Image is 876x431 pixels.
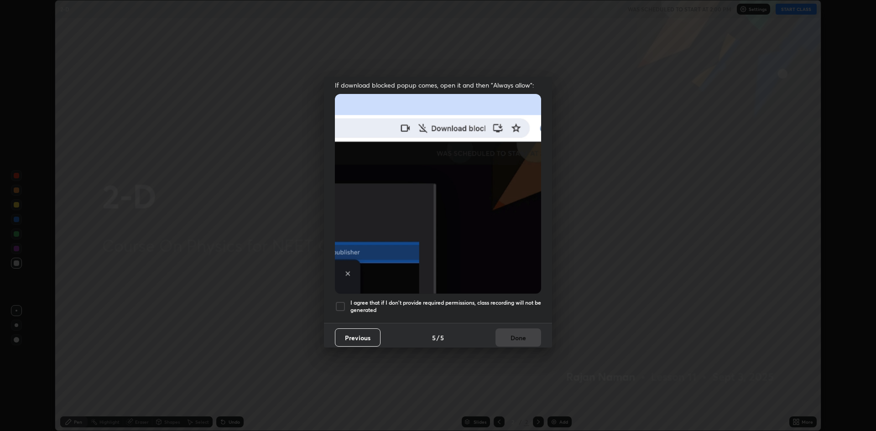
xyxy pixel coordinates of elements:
img: downloads-permission-blocked.gif [335,94,541,293]
h4: 5 [440,333,444,343]
button: Previous [335,328,381,347]
h4: / [437,333,439,343]
h5: I agree that if I don't provide required permissions, class recording will not be generated [350,299,541,313]
span: If download blocked popup comes, open it and then "Always allow": [335,81,541,89]
h4: 5 [432,333,436,343]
